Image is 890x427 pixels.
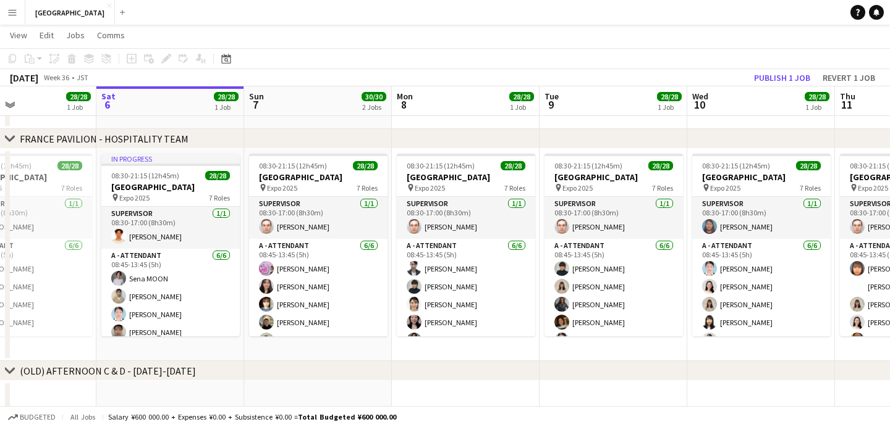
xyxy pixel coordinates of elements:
div: Salary ¥600 000.00 + Expenses ¥0.00 + Subsistence ¥0.00 = [108,412,396,421]
span: Comms [97,30,125,41]
span: 28/28 [796,161,821,170]
app-card-role: A - ATTENDANT6/608:45-13:45 (5h)Sena MOON[PERSON_NAME][PERSON_NAME][PERSON_NAME] [101,249,240,380]
span: Mon [397,91,413,102]
span: Expo 2025 [858,183,888,193]
span: 08:30-21:15 (12h45m) [554,161,622,170]
span: 7 Roles [800,183,821,193]
span: 10 [690,97,708,112]
app-job-card: 08:30-21:15 (12h45m)28/28[GEOGRAPHIC_DATA] Expo 20257 RolesSUPERVISOR1/108:30-17:00 (8h30m)[PERSO... [397,154,535,336]
span: 30/30 [362,92,386,101]
span: 11 [838,97,855,112]
h3: [GEOGRAPHIC_DATA] [249,172,388,183]
div: 1 Job [510,102,533,112]
div: (OLD) AFTERNOON C & D - [DATE]-[DATE] [20,365,196,377]
app-card-role: SUPERVISOR1/108:30-17:00 (8h30m)[PERSON_NAME] [101,207,240,249]
span: 08:30-21:15 (12h45m) [407,161,475,170]
app-card-role: A - ATTENDANT6/608:45-13:45 (5h)[PERSON_NAME][PERSON_NAME][PERSON_NAME][PERSON_NAME][PERSON_NAME] [692,239,831,370]
span: Wed [692,91,708,102]
span: 08:30-21:15 (12h45m) [702,161,770,170]
span: 28/28 [57,161,82,170]
div: 1 Job [67,102,90,112]
app-card-role: A - ATTENDANT6/608:45-13:45 (5h)[PERSON_NAME][PERSON_NAME][PERSON_NAME][PERSON_NAME]Sena MOON [397,239,535,370]
div: FRANCE PAVILION - HOSPITALITY TEAM [20,133,189,145]
span: 28/28 [214,92,239,101]
span: Expo 2025 [415,183,445,193]
span: Week 36 [41,73,72,82]
app-card-role: SUPERVISOR1/108:30-17:00 (8h30m)[PERSON_NAME] [692,197,831,239]
span: Expo 2025 [562,183,593,193]
span: 8 [395,97,413,112]
app-job-card: 08:30-21:15 (12h45m)28/28[GEOGRAPHIC_DATA] Expo 20257 RolesSUPERVISOR1/108:30-17:00 (8h30m)[PERSO... [545,154,683,336]
span: Thu [840,91,855,102]
span: All jobs [68,412,98,421]
span: Budgeted [20,413,56,421]
app-job-card: 08:30-21:15 (12h45m)28/28[GEOGRAPHIC_DATA] Expo 20257 RolesSUPERVISOR1/108:30-17:00 (8h30m)[PERSO... [692,154,831,336]
app-job-card: 08:30-21:15 (12h45m)28/28[GEOGRAPHIC_DATA] Expo 20257 RolesSUPERVISOR1/108:30-17:00 (8h30m)[PERSO... [249,154,388,336]
span: 7 Roles [357,183,378,193]
span: 28/28 [657,92,682,101]
span: Edit [40,30,54,41]
span: 7 Roles [652,183,673,193]
div: 1 Job [658,102,681,112]
h3: [GEOGRAPHIC_DATA] [692,172,831,183]
span: 28/28 [205,171,230,180]
span: Total Budgeted ¥600 000.00 [298,412,396,421]
span: 7 Roles [61,183,82,193]
span: 28/28 [501,161,525,170]
span: 28/28 [509,92,534,101]
span: Sun [249,91,264,102]
span: Tue [545,91,559,102]
span: View [10,30,27,41]
button: Budgeted [6,410,57,424]
span: Expo 2025 [119,193,150,202]
div: 1 Job [805,102,829,112]
span: 28/28 [353,161,378,170]
button: Revert 1 job [818,70,880,86]
span: 28/28 [648,161,673,170]
div: In progress [101,154,240,164]
span: Expo 2025 [267,183,297,193]
span: 28/28 [805,92,829,101]
h3: [GEOGRAPHIC_DATA] [545,172,683,183]
h3: [GEOGRAPHIC_DATA] [397,172,535,183]
span: Jobs [66,30,85,41]
span: 7 Roles [504,183,525,193]
div: 2 Jobs [362,102,386,112]
span: 9 [543,97,559,112]
a: Comms [92,27,130,43]
span: Sat [101,91,116,102]
div: 1 Job [214,102,238,112]
div: [DATE] [10,72,38,84]
button: Publish 1 job [749,70,815,86]
div: JST [77,73,88,82]
app-card-role: SUPERVISOR1/108:30-17:00 (8h30m)[PERSON_NAME] [249,197,388,239]
span: 6 [100,97,116,112]
app-job-card: In progress08:30-21:15 (12h45m)28/28[GEOGRAPHIC_DATA] Expo 20257 RolesSUPERVISOR1/108:30-17:00 (8... [101,154,240,336]
a: View [5,27,32,43]
span: 08:30-21:15 (12h45m) [259,161,327,170]
span: 28/28 [66,92,91,101]
span: Expo 2025 [710,183,740,193]
a: Jobs [61,27,90,43]
app-card-role: A - ATTENDANT6/608:45-13:45 (5h)[PERSON_NAME][PERSON_NAME][PERSON_NAME][PERSON_NAME][PERSON_NAME] [249,239,388,370]
app-card-role: SUPERVISOR1/108:30-17:00 (8h30m)[PERSON_NAME] [545,197,683,239]
h3: [GEOGRAPHIC_DATA] [101,181,240,193]
span: 7 [247,97,264,112]
span: 08:30-21:15 (12h45m) [111,171,179,180]
a: Edit [35,27,59,43]
app-card-role: SUPERVISOR1/108:30-17:00 (8h30m)[PERSON_NAME] [397,197,535,239]
span: 7 Roles [209,193,230,202]
app-card-role: A - ATTENDANT6/608:45-13:45 (5h)[PERSON_NAME][PERSON_NAME][PERSON_NAME][PERSON_NAME][PERSON_NAME] [545,239,683,370]
button: [GEOGRAPHIC_DATA] [25,1,115,25]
